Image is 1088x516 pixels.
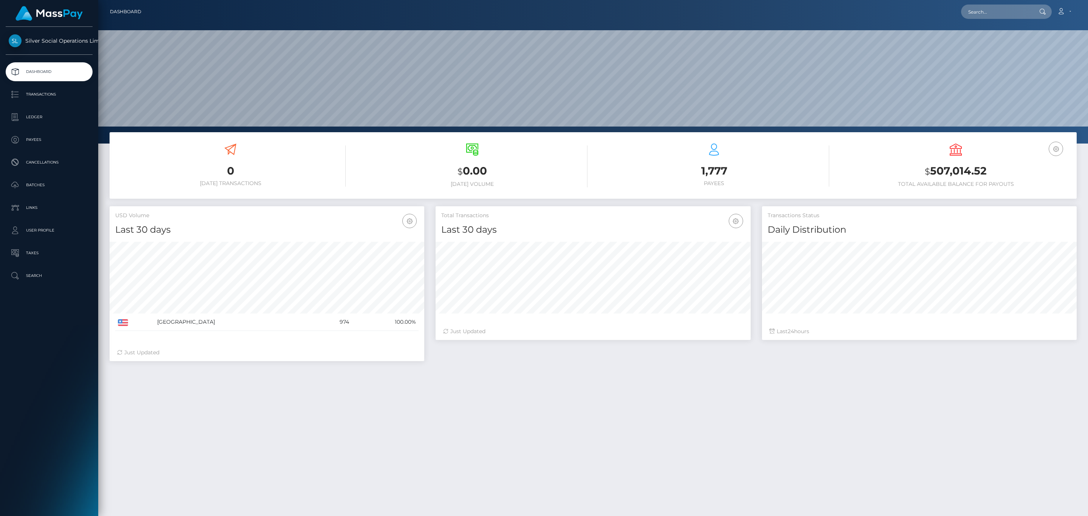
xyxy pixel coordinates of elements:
h3: 507,014.52 [841,164,1071,179]
a: Dashboard [110,4,141,20]
div: Just Updated [117,349,417,357]
a: User Profile [6,221,93,240]
a: Cancellations [6,153,93,172]
p: User Profile [9,225,90,236]
a: Links [6,198,93,217]
a: Taxes [6,244,93,263]
span: Silver Social Operations Limited [6,37,93,44]
p: Links [9,202,90,213]
h5: Total Transactions [441,212,745,219]
h4: Last 30 days [115,223,419,236]
input: Search... [961,5,1032,19]
h5: Transactions Status [768,212,1071,219]
p: Search [9,270,90,281]
h4: Daily Distribution [768,223,1071,236]
div: Just Updated [443,328,743,335]
h6: Payees [599,180,829,187]
a: Ledger [6,108,93,127]
h6: [DATE] Transactions [115,180,346,187]
h6: [DATE] Volume [357,181,587,187]
h5: USD Volume [115,212,419,219]
p: Payees [9,134,90,145]
p: Taxes [9,247,90,259]
small: $ [457,166,463,177]
div: Last hours [770,328,1069,335]
a: Search [6,266,93,285]
h3: 0.00 [357,164,587,179]
span: 24 [788,328,794,335]
h4: Last 30 days [441,223,745,236]
a: Transactions [6,85,93,104]
a: Dashboard [6,62,93,81]
img: US.png [118,319,128,326]
a: Batches [6,176,93,195]
h6: Total Available Balance for Payouts [841,181,1071,187]
p: Dashboard [9,66,90,77]
p: Ledger [9,111,90,123]
h3: 0 [115,164,346,178]
td: 974 [314,314,352,331]
h3: 1,777 [599,164,829,178]
img: MassPay Logo [15,6,83,21]
small: $ [925,166,930,177]
td: [GEOGRAPHIC_DATA] [155,314,314,331]
p: Cancellations [9,157,90,168]
img: Silver Social Operations Limited [9,34,22,47]
td: 100.00% [352,314,419,331]
a: Payees [6,130,93,149]
p: Batches [9,179,90,191]
p: Transactions [9,89,90,100]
